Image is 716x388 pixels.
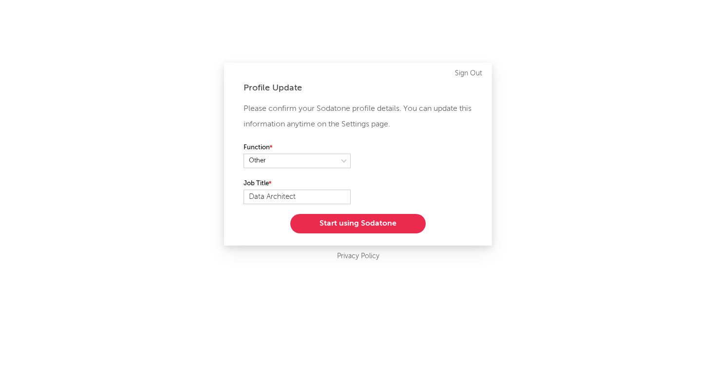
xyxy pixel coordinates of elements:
label: Job Title [244,178,351,190]
label: Function [244,142,351,154]
div: Profile Update [244,82,472,94]
a: Sign Out [455,68,482,79]
button: Start using Sodatone [290,214,426,233]
a: Privacy Policy [337,250,379,263]
p: Please confirm your Sodatone profile details. You can update this information anytime on the Sett... [244,101,472,132]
